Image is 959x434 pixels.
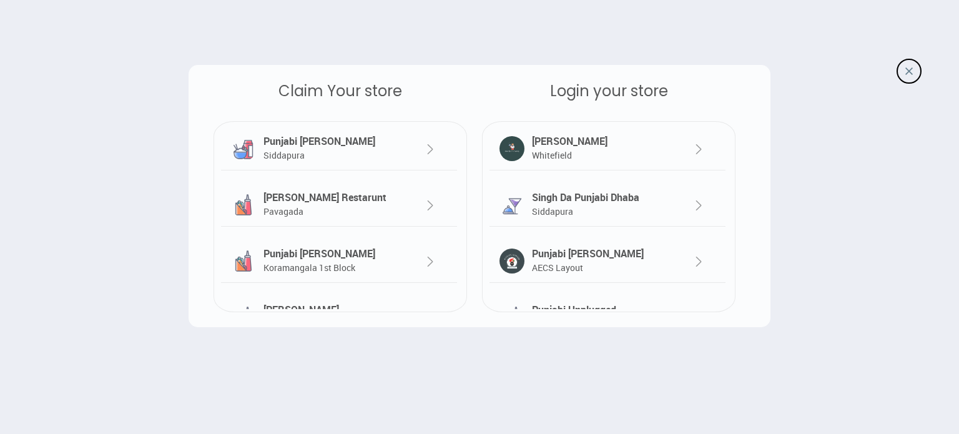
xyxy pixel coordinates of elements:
[499,305,524,330] img: vYJluzUMrFqx0wmDmKCtye7-17zE60Ju7p7cU_2iknYSGtYBqg8AU-nptanyF5TN14Yw1RfN4Bfw-54iuIqrHU8XrX0
[691,142,706,157] img: XlYOYvQ0gw0A81AM9AMNAPNQDPQDDQDzUAz0AxsaeAhO5CPe0h6BFsAAAAASUVORK5CYII=
[231,249,256,274] img: 0p_3EAAIY3MhuqDzOLTnEintFiKGkJh4lQ6LP8F1leO5Yv87EXZYOkCTg4FtZY-6aDo7B-RlCRaMDhSMOHtmb1Bboyc
[529,247,667,275] div: Punjabi [PERSON_NAME]
[532,149,572,161] span: Whitefield
[529,190,667,219] div: Singh Da Punjabi Dhaba
[260,190,398,219] div: [PERSON_NAME] Restarunt
[231,305,256,330] img: kq1MXlHwuSxEkcSMQM_WI3v5o0Cwf77Fbq7QDPQ4Cw6kn2WUyXOz2VLTJKRCjOY4cF8txqIS31DkIlLzcjNUrUiyvM08aYGB8...
[423,254,438,269] img: XlYOYvQ0gw0A81AM9AMNAPNQDPQDDQDzUAz0AxsaeAhO5CPe0h6BFsAAAAASUVORK5CYII=
[263,262,355,274] span: Koramangala 1st Block
[532,205,573,217] span: Siddapura
[529,303,667,332] div: Punjabi Unplugged
[260,303,398,332] div: [PERSON_NAME]
[260,247,398,275] div: Punjabi [PERSON_NAME]
[260,134,398,163] div: Punjabi [PERSON_NAME]
[905,67,913,75] img: 8zTxi7IzMsfkYqyYgBgfvSHvmzQA9juT1O3mhMgBDT8p5s20zMZ2JbefE1IEBlkXHwa7wAFxGwdILBLhkAAAAASUVORK5CYII=
[499,136,524,161] img: IZxwTZgY0dG32KrrCx4tNO4UcMhWDmypMfcuOvvPl2xvTcoT11v2jW_mi4HHocmmb-XOBTmwbCYLtNmNjSoM2skTSADKMOl9M...
[263,205,303,217] span: Pavagada
[499,192,524,217] img: mcQJiWzBipp4HtPe2PU5J7ylbwMaEWuNRwZ99vJDdxy_R89qvwzrdZ3CjzVSf4LjpatDmWpkIeJiMKY1ZwadT0vDzfQV
[263,149,305,161] span: Siddapura
[423,198,438,213] img: XlYOYvQ0gw0A81AM9AMNAPNQDPQDDQDzUAz0AxsaeAhO5CPe0h6BFsAAAAASUVORK5CYII=
[691,198,706,213] img: XlYOYvQ0gw0A81AM9AMNAPNQDPQDDQDzUAz0AxsaeAhO5CPe0h6BFsAAAAASUVORK5CYII=
[691,254,706,269] img: XlYOYvQ0gw0A81AM9AMNAPNQDPQDDQDzUAz0AxsaeAhO5CPe0h6BFsAAAAASUVORK5CYII=
[482,80,735,102] div: Login your store
[214,80,467,102] div: Claim Your store
[423,142,438,157] img: XlYOYvQ0gw0A81AM9AMNAPNQDPQDDQDzUAz0AxsaeAhO5CPe0h6BFsAAAAASUVORK5CYII=
[532,262,583,274] span: AECS Layout
[499,249,524,274] img: KYOgpyJSEr0pMU-3tu7JFz-SH6B3VRueqkc-twsgKvm-sYX0KFKEu6TtQqXi4i0qXXWU3gQbKxTz2eM7z5MX8tutXUBQ6ALtf...
[231,136,256,161] img: 4Tfm5FcuBdp-fftZ9k5PFQH6tGHzZydxjnTERkVA3M00avNoUdj7QfV_sb3GLrQqZSW6_6f6iyFzqvrDWe8DQyQLj50
[231,192,256,217] img: vYJluzUMrFqx0wmDmKCtye7-17zE60Ju7p7cU_2iknYSGtYBqg8AU-nptanyF5TN14Yw1RfN4Bfw-54iuIqrHU8XrX0
[529,134,667,163] div: [PERSON_NAME]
